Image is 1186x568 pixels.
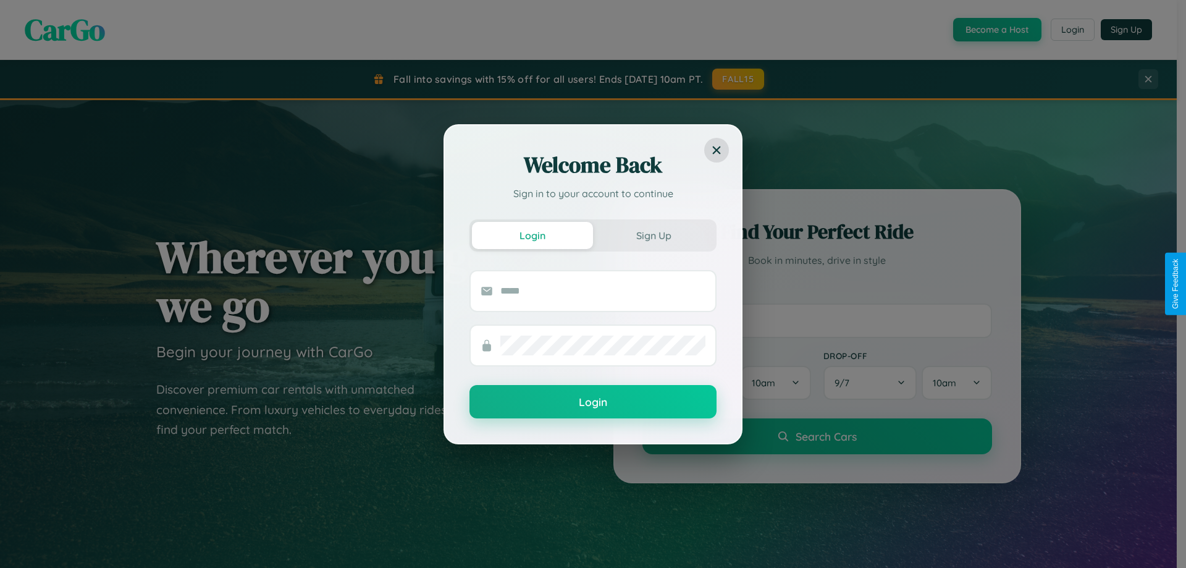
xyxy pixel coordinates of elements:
[469,150,717,180] h2: Welcome Back
[593,222,714,249] button: Sign Up
[469,385,717,418] button: Login
[472,222,593,249] button: Login
[469,186,717,201] p: Sign in to your account to continue
[1171,259,1180,309] div: Give Feedback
